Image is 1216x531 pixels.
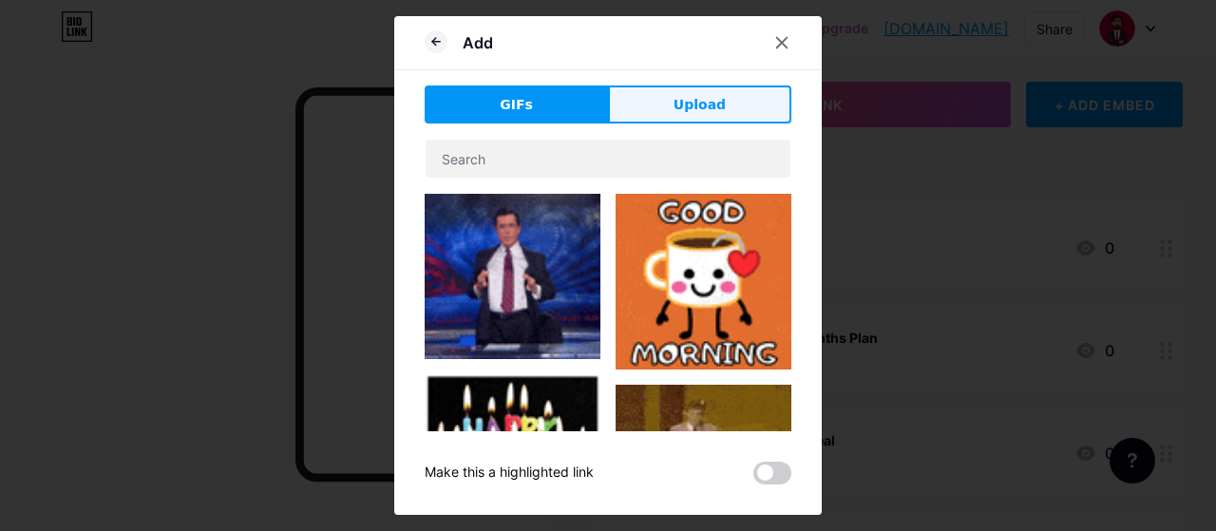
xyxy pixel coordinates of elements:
[616,194,791,370] img: Gihpy
[463,31,493,54] div: Add
[425,374,600,501] img: Gihpy
[426,140,790,178] input: Search
[425,85,608,123] button: GIFs
[500,95,533,115] span: GIFs
[425,194,600,359] img: Gihpy
[608,85,791,123] button: Upload
[674,95,726,115] span: Upload
[425,462,594,484] div: Make this a highlighted link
